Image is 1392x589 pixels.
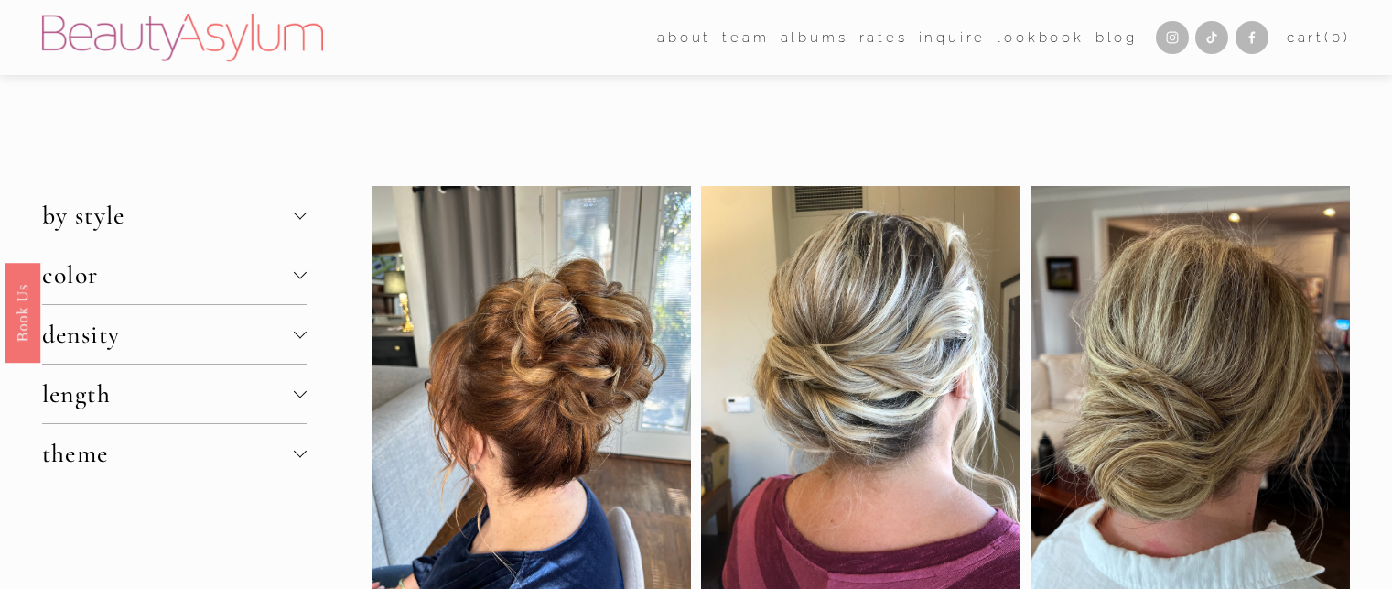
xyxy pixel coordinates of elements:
a: Lookbook [997,24,1084,51]
a: Blog [1095,24,1138,51]
button: color [42,245,307,304]
img: Beauty Asylum | Bridal Hair &amp; Makeup Charlotte &amp; Atlanta [42,14,323,61]
span: team [722,26,769,50]
span: 0 [1332,29,1343,46]
a: Instagram [1156,21,1189,54]
a: Book Us [5,262,40,362]
a: Facebook [1236,21,1268,54]
span: density [42,319,294,350]
span: ( ) [1324,29,1350,46]
span: length [42,378,294,409]
a: 0 items in cart [1287,26,1351,50]
span: about [657,26,711,50]
span: color [42,259,294,290]
button: density [42,305,307,364]
a: folder dropdown [657,24,711,51]
button: length [42,365,307,423]
a: Inquire [919,24,987,51]
a: Rates [859,24,908,51]
a: folder dropdown [722,24,769,51]
button: theme [42,424,307,483]
a: albums [781,24,848,51]
span: by style [42,200,294,231]
a: TikTok [1195,21,1228,54]
button: by style [42,186,307,245]
span: theme [42,438,294,469]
